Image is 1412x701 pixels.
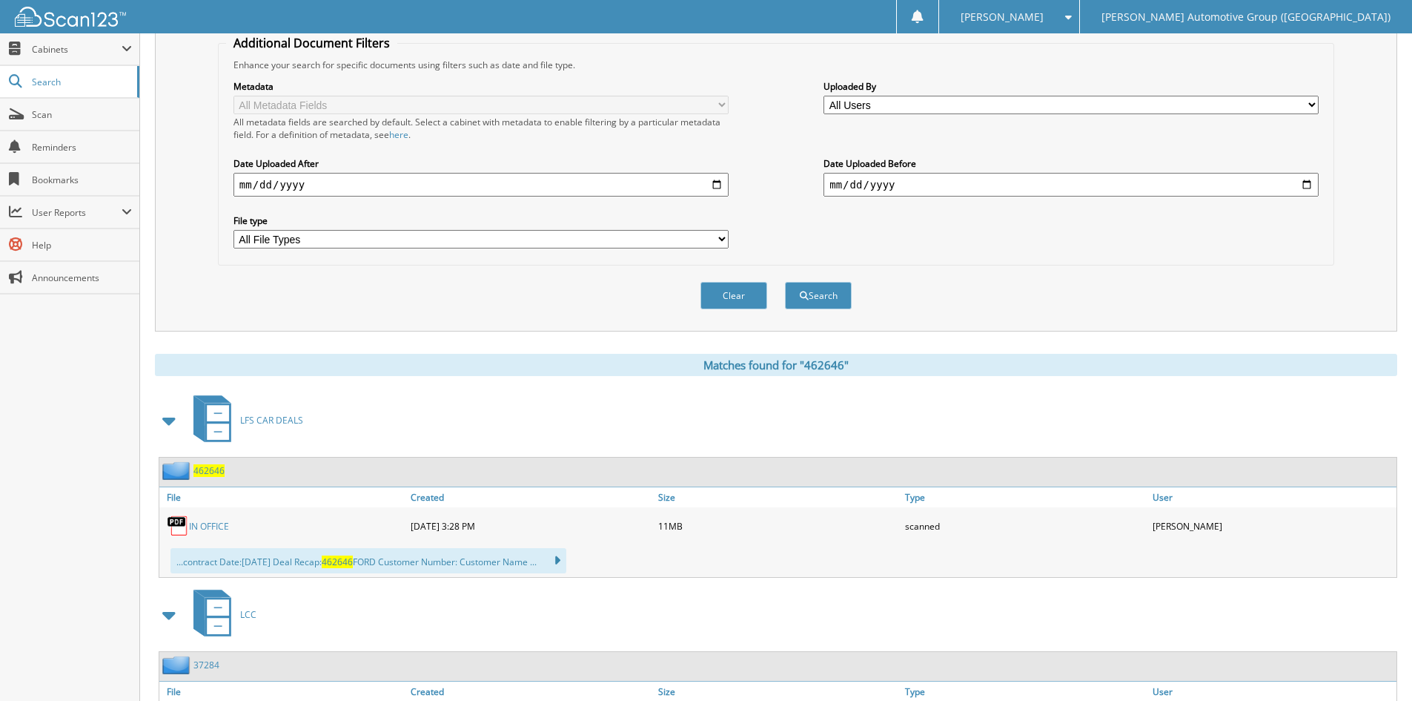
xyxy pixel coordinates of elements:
a: User [1149,487,1396,507]
label: Date Uploaded After [233,157,729,170]
label: Uploaded By [823,80,1319,93]
a: LCC [185,585,256,644]
label: Date Uploaded Before [823,157,1319,170]
a: Type [901,487,1149,507]
a: LFS CAR DEALS [185,391,303,450]
div: scanned [901,511,1149,541]
div: All metadata fields are searched by default. Select a cabinet with metadata to enable filtering b... [233,116,729,141]
img: PDF.png [167,515,189,537]
a: File [159,487,407,507]
button: Clear [700,282,767,309]
span: Search [32,76,130,88]
button: Search [785,282,852,309]
div: 11MB [654,511,902,541]
span: Bookmarks [32,174,132,186]
div: Enhance your search for specific documents using filters such as date and file type. [226,59,1326,71]
span: Announcements [32,271,132,284]
iframe: Chat Widget [1338,630,1412,701]
input: end [823,173,1319,197]
span: Help [32,239,132,251]
span: LFS CAR DEALS [240,414,303,427]
span: User Reports [32,206,122,219]
span: Cabinets [32,43,122,56]
input: start [233,173,729,197]
span: 462646 [322,556,353,568]
img: folder2.png [162,656,193,674]
div: [PERSON_NAME] [1149,511,1396,541]
a: IN OFFICE [189,520,229,533]
a: Size [654,487,902,507]
legend: Additional Document Filters [226,35,397,51]
span: LCC [240,608,256,621]
a: here [389,128,408,141]
label: Metadata [233,80,729,93]
img: folder2.png [162,461,193,480]
img: scan123-logo-white.svg [15,7,126,27]
a: Created [407,487,654,507]
span: [PERSON_NAME] [961,13,1044,22]
div: [DATE] 3:28 PM [407,511,654,541]
span: [PERSON_NAME] Automotive Group ([GEOGRAPHIC_DATA]) [1101,13,1391,22]
div: Matches found for "462646" [155,354,1397,376]
span: Scan [32,108,132,121]
a: 462646 [193,464,225,477]
label: File type [233,214,729,227]
span: Reminders [32,141,132,154]
div: ...contract Date:[DATE] Deal Recap: FORD Customer Number: Customer Name ... [170,548,566,573]
a: 37284 [193,659,219,671]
